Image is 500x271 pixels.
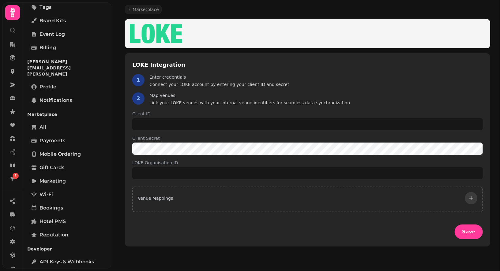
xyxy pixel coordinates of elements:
[39,44,56,51] span: Billing
[132,92,145,105] div: 2
[39,258,94,265] span: API keys & webhooks
[27,256,107,268] a: API keys & webhooks
[39,137,65,144] span: Payments
[39,204,63,212] span: Bookings
[39,83,56,91] span: Profile
[27,42,107,54] a: Billing
[27,202,107,214] a: Bookings
[132,135,483,141] label: Client Secret
[132,74,145,86] div: 1
[27,121,107,133] a: All
[27,188,107,201] a: Wi-Fi
[6,173,19,185] a: 7
[132,160,483,166] label: LOKE Organisation ID
[15,174,17,178] span: 7
[27,28,107,40] a: Event log
[27,229,107,241] a: Reputation
[39,164,64,171] span: Gift cards
[39,31,65,38] span: Event log
[39,124,46,131] span: All
[39,4,51,11] span: Tags
[132,61,483,69] h3: LOKE Integration
[27,148,107,160] a: Mobile ordering
[27,215,107,228] a: Hotel PMS
[462,229,476,234] span: Save
[27,109,107,120] p: Marketplace
[27,243,107,254] p: Developer
[132,111,483,117] label: Client ID
[39,191,53,198] span: Wi-Fi
[27,56,107,80] p: [PERSON_NAME][EMAIL_ADDRESS][PERSON_NAME]
[149,81,289,87] p: Connect your LOKE account by entering your client ID and secret
[27,175,107,187] a: Marketing
[27,1,107,13] a: Tags
[39,231,68,239] span: Reputation
[27,15,107,27] a: Brand Kits
[149,100,350,106] p: Link your LOKE venues with your internal venue identifiers for seamless data synchronization
[39,150,81,158] span: Mobile ordering
[149,74,289,80] p: Enter credentials
[130,24,182,43] img: LOKE banner
[27,135,107,147] a: Payments
[138,195,173,201] p: Venue Mappings
[39,218,66,225] span: Hotel PMS
[133,6,159,13] span: Marketplace
[39,177,66,185] span: Marketing
[27,161,107,174] a: Gift cards
[39,17,66,24] span: Brand Kits
[39,97,72,104] span: Notifications
[149,92,306,98] p: Map venues
[465,192,477,204] button: Add venue
[455,225,483,239] button: Save
[125,5,162,14] a: Marketplace
[27,81,107,93] a: Profile
[27,94,107,106] a: Notifications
